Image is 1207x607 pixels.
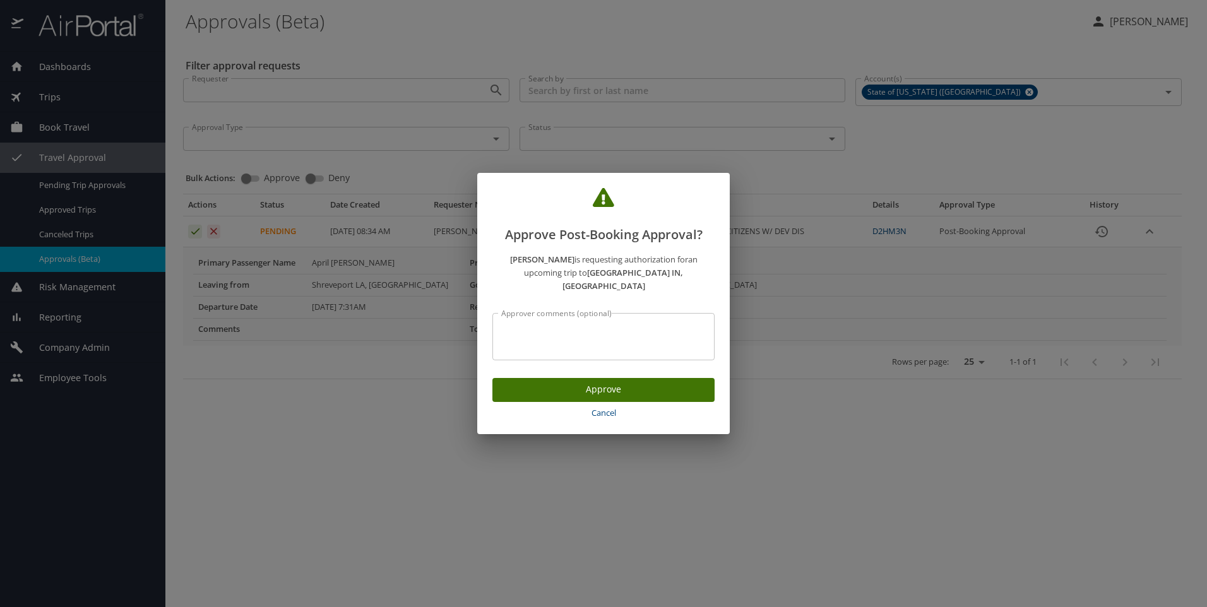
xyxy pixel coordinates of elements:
[502,382,705,398] span: Approve
[510,254,574,265] strong: [PERSON_NAME]
[492,378,715,403] button: Approve
[562,267,684,292] strong: [GEOGRAPHIC_DATA] IN, [GEOGRAPHIC_DATA]
[497,406,710,420] span: Cancel
[492,188,715,245] h2: Approve Post-Booking Approval?
[492,402,715,424] button: Cancel
[492,253,715,292] p: is requesting authorization for an upcoming trip to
